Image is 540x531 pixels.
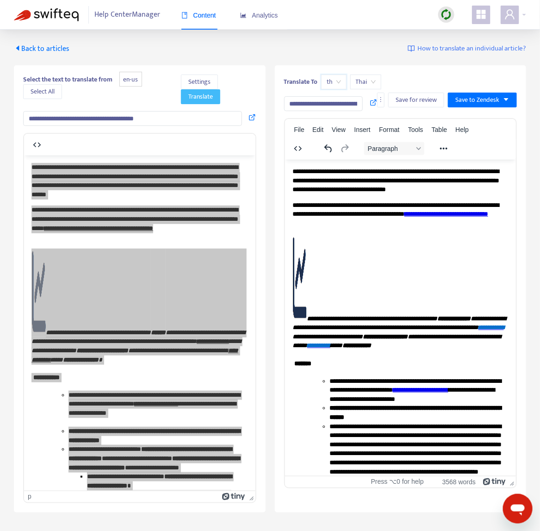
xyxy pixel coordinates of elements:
[240,12,247,19] span: area-chart
[31,87,55,97] span: Select All
[396,95,437,105] span: Save for review
[417,44,526,54] span: How to translate an individual article?
[28,493,31,500] div: p
[483,478,506,485] a: Powered by Tiny
[181,89,220,104] button: Translate
[476,9,487,20] span: appstore
[408,44,526,54] a: How to translate an individual article?
[320,142,336,155] button: Undo
[455,126,469,133] span: Help
[432,126,447,133] span: Table
[188,92,213,102] span: Translate
[503,494,533,524] iframe: Button to launch messaging window
[23,74,112,85] b: Select the text to translate from
[356,75,376,89] span: Thai
[246,491,255,502] div: Press the Up and Down arrow keys to resize the editor.
[14,43,69,55] span: Back to articles
[285,160,516,476] iframe: Rich Text Area
[284,76,318,87] b: Translate To
[332,126,346,133] span: View
[503,96,509,103] span: caret-down
[442,478,476,486] button: 3568 words
[408,126,423,133] span: Tools
[14,44,21,52] span: caret-left
[441,9,452,20] img: sync.dc5367851b00ba804db3.png
[455,95,499,105] span: Save to Zendesk
[95,6,161,24] span: Help Center Manager
[119,72,142,87] span: en-us
[361,478,434,486] div: Press ⌥0 for help
[354,126,371,133] span: Insert
[336,142,352,155] button: Redo
[377,93,385,107] button: more
[312,126,323,133] span: Edit
[367,145,413,152] span: Paragraph
[23,84,62,99] button: Select All
[506,476,516,487] div: Press the Up and Down arrow keys to resize the editor.
[188,77,211,87] span: Settings
[408,45,415,52] img: image-link
[378,96,384,103] span: more
[222,493,245,500] a: Powered by Tiny
[240,12,278,19] span: Analytics
[181,75,218,89] button: Settings
[294,126,304,133] span: File
[388,93,444,107] button: Save for review
[181,12,216,19] span: Content
[364,142,424,155] button: Block Paragraph
[327,75,341,89] span: th
[448,93,517,107] button: Save to Zendeskcaret-down
[504,9,515,20] span: user
[14,8,79,21] img: Swifteq
[181,12,188,19] span: book
[24,156,255,491] iframe: Rich Text Area
[435,142,451,155] button: Reveal or hide additional toolbar items
[379,126,399,133] span: Format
